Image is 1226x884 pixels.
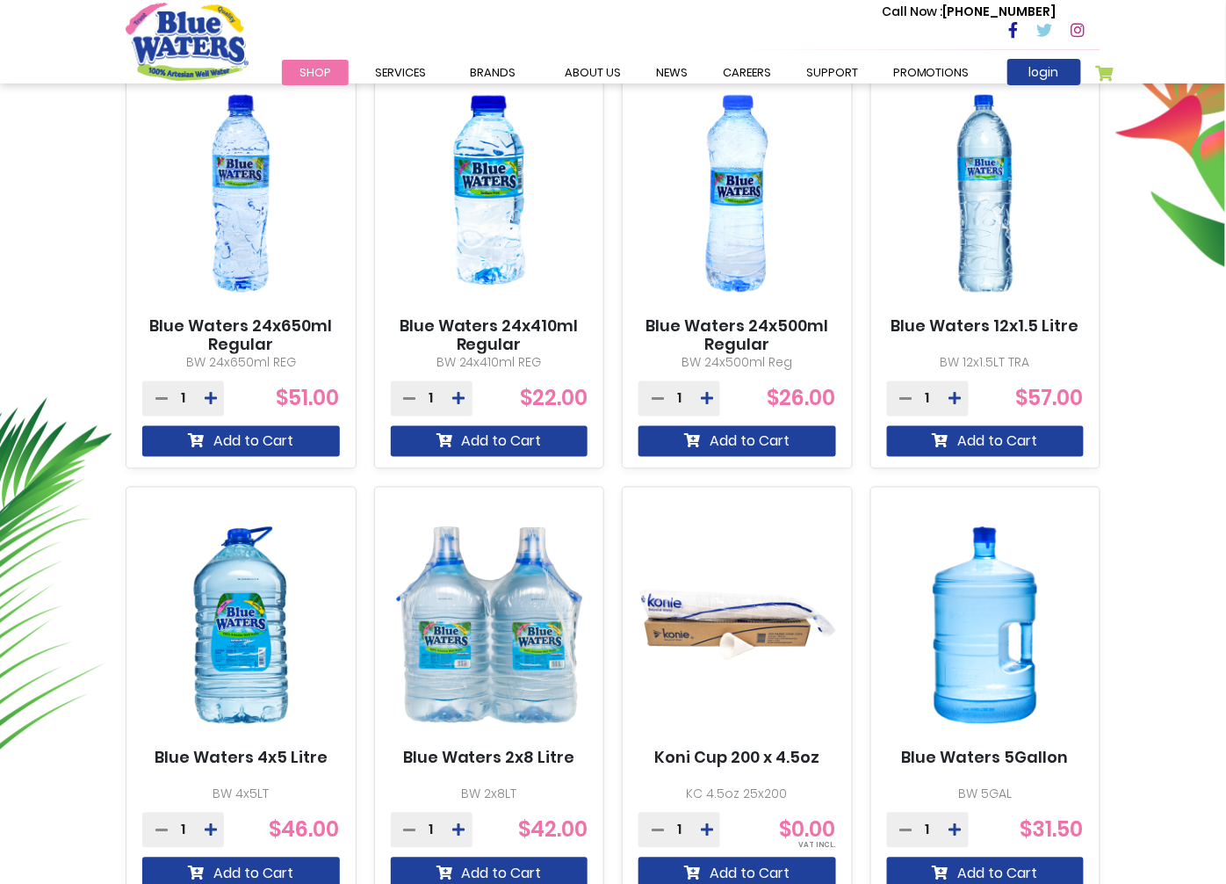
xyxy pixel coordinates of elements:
a: Blue Waters 24x650ml Regular [142,317,340,355]
a: Blue Waters 12x1.5 Litre [891,317,1079,337]
button: Add to Cart [887,426,1085,457]
img: Blue Waters 12x1.5 Litre [887,70,1085,317]
span: $46.00 [270,815,340,844]
a: Blue Waters 24x500ml Regular [638,317,836,355]
span: $57.00 [1016,384,1084,413]
button: Add to Cart [638,426,836,457]
a: support [789,60,876,85]
img: Blue Waters 24x650ml Regular [142,70,340,317]
img: Blue Waters 4x5 Litre [142,503,340,750]
p: KC 4.5oz 25x200 [638,786,836,804]
a: News [638,60,705,85]
p: BW 24x500ml Reg [638,354,836,373]
span: $31.50 [1020,815,1084,844]
a: careers [705,60,789,85]
button: Add to Cart [391,426,588,457]
span: $26.00 [768,384,836,413]
span: $42.00 [518,815,588,844]
p: BW 12x1.5LT TRA [887,354,1085,373]
span: $22.00 [520,384,588,413]
a: Blue Waters 4x5 Litre [155,749,328,768]
p: [PHONE_NUMBER] [882,3,1057,21]
p: BW 24x650ml REG [142,354,340,373]
img: Blue Waters 5Gallon [887,503,1085,750]
a: store logo [126,3,249,80]
a: Promotions [876,60,987,85]
a: about us [547,60,638,85]
img: Koni Cup 200 x 4.5oz [638,503,836,750]
span: $51.00 [277,384,340,413]
p: BW 5GAL [887,786,1085,804]
a: login [1007,59,1081,85]
img: Blue Waters 24x410ml Regular [391,70,588,317]
a: Blue Waters 2x8 Litre [403,749,575,768]
a: Blue Waters 5Gallon [902,749,1069,768]
span: Brands [470,64,516,81]
img: Blue Waters 24x500ml Regular [638,70,836,317]
a: Koni Cup 200 x 4.5oz [654,749,819,768]
p: BW 2x8LT [391,786,588,804]
p: BW 24x410ml REG [391,354,588,373]
span: Services [375,64,426,81]
a: Blue Waters 24x410ml Regular [391,317,588,355]
img: Blue Waters 2x8 Litre [391,503,588,750]
span: $0.00 [780,815,836,844]
span: Shop [299,64,331,81]
button: Add to Cart [142,426,340,457]
p: BW 4x5LT [142,786,340,804]
span: Call Now : [882,3,943,20]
